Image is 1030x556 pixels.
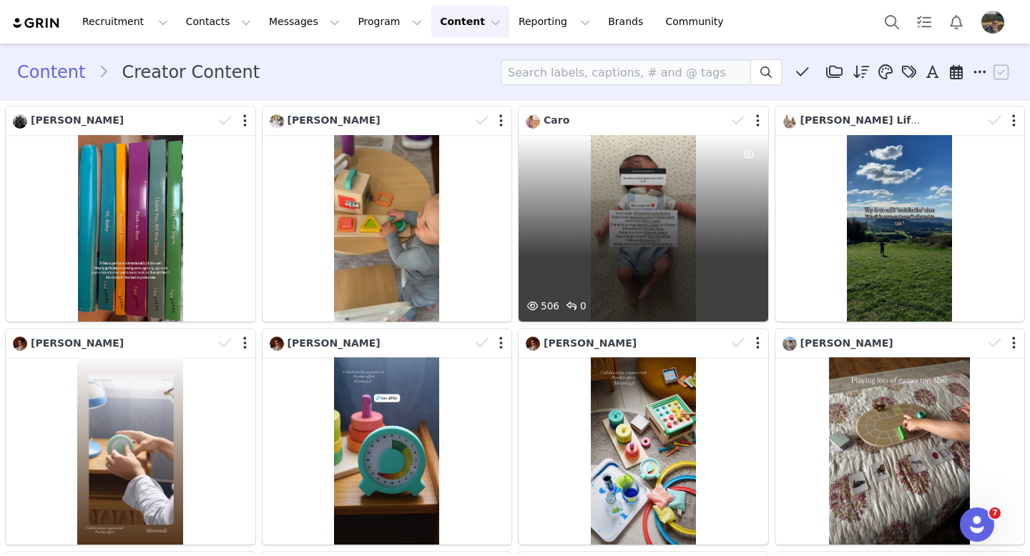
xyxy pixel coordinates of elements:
img: d3eca9bf-8218-431f-9ec6-b6d5e0a1fa9d.png [981,11,1004,34]
span: [PERSON_NAME] [288,114,381,126]
img: grin logo [11,16,62,30]
span: Caro [544,114,569,126]
a: Content [17,59,98,85]
button: Profile [973,11,1019,34]
button: Messages [260,6,348,38]
button: Search [876,6,908,38]
img: f1447682-a955-4255-84dd-e39cb23912c0.jpg [526,337,540,351]
a: Brands [599,6,656,38]
button: Notifications [941,6,972,38]
span: 506 [524,300,559,312]
img: 260a9dd8-4198-498f-a9c7-62d47e557161.jpg [13,114,27,129]
span: [PERSON_NAME] Lifewiththetaylors_3 [800,114,1012,126]
input: Search labels, captions, # and @ tags [501,59,751,85]
span: [PERSON_NAME] [800,337,893,349]
img: 7f764bbb-4e8d-4a07-80be-f2dd22ee6e49.jpg [526,114,540,129]
img: eb9f71d2-4576-4e43-983b-f8173ab9e2f0.jpg [783,337,797,351]
button: Reporting [510,6,599,38]
a: Tasks [908,6,940,38]
img: f1447682-a955-4255-84dd-e39cb23912c0.jpg [270,337,284,351]
iframe: Intercom live chat [960,507,994,542]
button: Content [431,6,509,38]
img: bdbfe7c4-52b9-4017-a6e6-e3e14b744388.jpg [270,114,284,129]
span: 7 [989,507,1001,519]
span: [PERSON_NAME] [544,337,637,349]
span: [PERSON_NAME] [288,337,381,349]
button: Contacts [177,6,260,38]
span: 0 [563,300,587,312]
img: f1447682-a955-4255-84dd-e39cb23912c0.jpg [13,337,27,351]
img: 9b8d9cbf-0e28-4464-ba31-daea2e3e4ba9--s.jpg [783,114,797,129]
a: Community [657,6,739,38]
span: [PERSON_NAME] [31,337,124,349]
button: Program [349,6,431,38]
button: Recruitment [74,6,177,38]
span: [PERSON_NAME] [31,114,124,126]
